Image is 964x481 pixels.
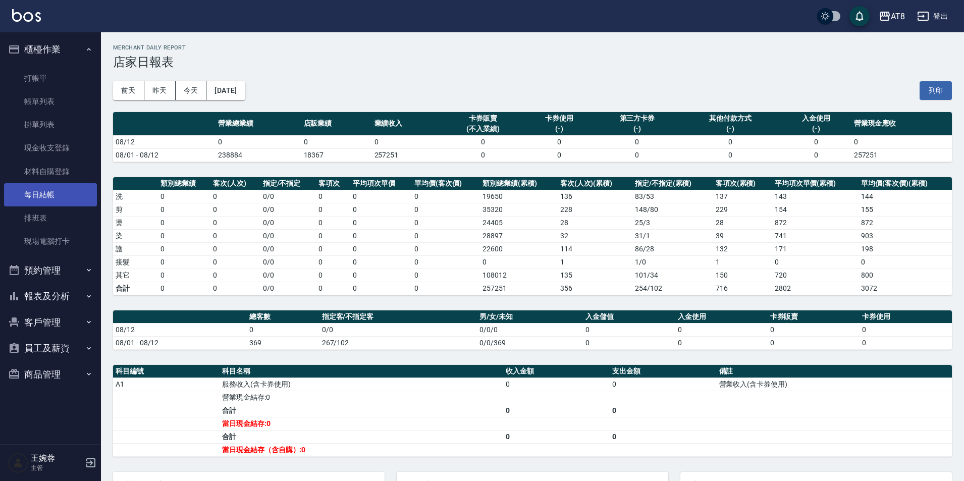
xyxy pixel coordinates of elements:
[319,336,477,349] td: 267/102
[783,124,849,134] div: (-)
[316,269,350,282] td: 0
[220,443,503,456] td: 當日現金結存（含自購）:0
[480,269,557,282] td: 108012
[768,310,860,324] th: 卡券販賣
[632,229,713,242] td: 31 / 1
[31,453,82,463] h5: 王婉蓉
[859,255,952,269] td: 0
[4,206,97,230] a: 排班表
[632,216,713,229] td: 25 / 3
[859,177,952,190] th: 單均價(客次價)(累積)
[717,378,952,391] td: 營業收入(含卡券使用)
[713,269,772,282] td: 150
[113,323,247,336] td: 08/12
[4,230,97,253] a: 現場電腦打卡
[4,257,97,284] button: 預約管理
[632,190,713,203] td: 83 / 53
[4,67,97,90] a: 打帳單
[682,113,778,124] div: 其他付款方式
[713,203,772,216] td: 229
[859,216,952,229] td: 872
[301,112,372,136] th: 店販業績
[713,229,772,242] td: 39
[597,113,678,124] div: 第三方卡券
[316,229,350,242] td: 0
[503,365,610,378] th: 收入金額
[772,242,859,255] td: 171
[158,242,210,255] td: 0
[247,323,319,336] td: 0
[12,9,41,22] img: Logo
[158,190,210,203] td: 0
[210,242,260,255] td: 0
[350,282,412,295] td: 0
[480,229,557,242] td: 28897
[875,6,909,27] button: AT8
[113,365,220,378] th: 科目編號
[247,336,319,349] td: 369
[610,404,716,417] td: 0
[891,10,905,23] div: AT8
[920,81,952,100] button: 列印
[113,148,216,162] td: 08/01 - 08/12
[113,242,158,255] td: 護
[781,135,851,148] td: 0
[113,229,158,242] td: 染
[113,255,158,269] td: 接髮
[772,177,859,190] th: 平均項次單價(累積)
[632,255,713,269] td: 1 / 0
[610,365,716,378] th: 支出金額
[480,242,557,255] td: 22600
[503,404,610,417] td: 0
[632,242,713,255] td: 86 / 28
[113,216,158,229] td: 燙
[113,81,144,100] button: 前天
[350,255,412,269] td: 0
[113,378,220,391] td: A1
[772,282,859,295] td: 2802
[632,177,713,190] th: 指定/不指定(累積)
[412,190,480,203] td: 0
[316,282,350,295] td: 0
[412,242,480,255] td: 0
[8,453,28,473] img: Person
[477,336,583,349] td: 0/0/369
[851,112,952,136] th: 營業現金應收
[113,269,158,282] td: 其它
[4,283,97,309] button: 報表及分析
[768,323,860,336] td: 0
[851,135,952,148] td: 0
[260,269,316,282] td: 0 / 0
[220,417,503,430] td: 當日現金結存:0
[158,177,210,190] th: 類別總業績
[632,203,713,216] td: 148 / 80
[412,203,480,216] td: 0
[632,269,713,282] td: 101 / 34
[445,113,521,124] div: 卡券販賣
[597,124,678,134] div: (-)
[260,190,316,203] td: 0 / 0
[158,203,210,216] td: 0
[558,269,632,282] td: 135
[4,335,97,361] button: 員工及薪資
[158,255,210,269] td: 0
[319,323,477,336] td: 0/0
[206,81,245,100] button: [DATE]
[350,177,412,190] th: 平均項次單價
[477,323,583,336] td: 0/0/0
[316,177,350,190] th: 客項次
[144,81,176,100] button: 昨天
[260,216,316,229] td: 0 / 0
[350,229,412,242] td: 0
[860,323,952,336] td: 0
[558,255,632,269] td: 1
[772,229,859,242] td: 741
[350,203,412,216] td: 0
[316,216,350,229] td: 0
[859,269,952,282] td: 800
[316,242,350,255] td: 0
[526,113,592,124] div: 卡券使用
[220,404,503,417] td: 合計
[443,148,524,162] td: 0
[372,148,443,162] td: 257251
